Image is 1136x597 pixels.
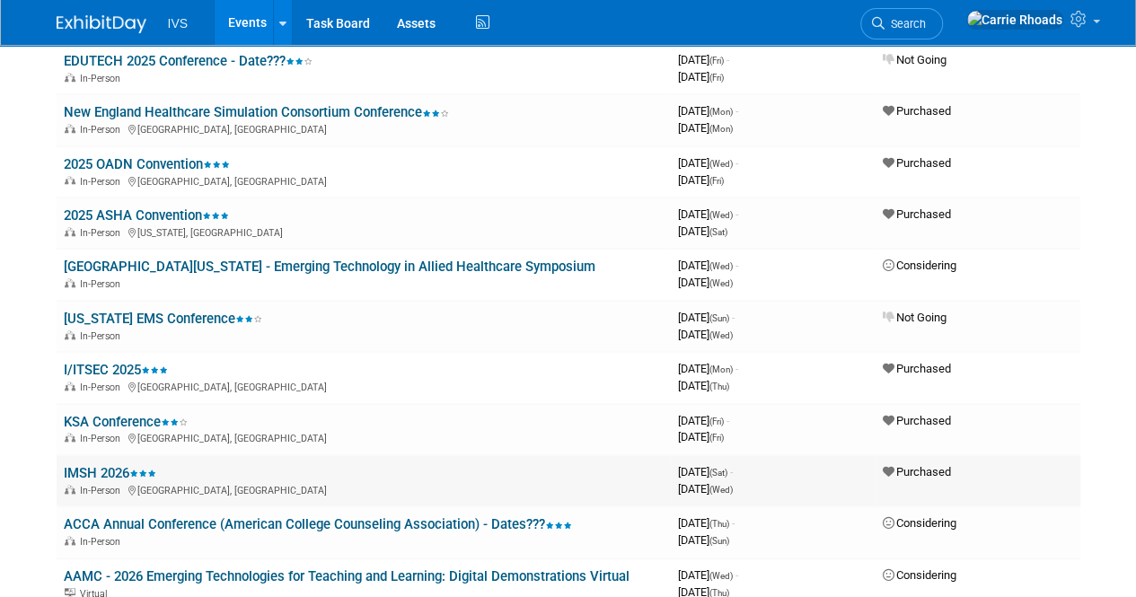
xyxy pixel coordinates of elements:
a: [GEOGRAPHIC_DATA][US_STATE] - Emerging Technology in Allied Healthcare Symposium [64,259,595,275]
img: In-Person Event [65,485,75,494]
span: - [735,362,738,375]
span: [DATE] [678,311,735,324]
a: New England Healthcare Simulation Consortium Conference [64,104,449,120]
span: (Wed) [709,210,733,220]
img: In-Person Event [65,433,75,442]
span: In-Person [80,227,126,239]
span: In-Person [80,433,126,444]
span: - [735,568,738,582]
img: Carrie Rhoads [966,10,1063,30]
a: IMSH 2026 [64,465,156,481]
img: In-Person Event [65,124,75,133]
span: - [727,414,729,427]
span: Not Going [883,311,947,324]
span: [DATE] [678,173,724,187]
span: [DATE] [678,465,733,478]
span: (Thu) [709,519,729,529]
span: In-Person [80,278,126,290]
a: 2025 ASHA Convention [64,207,229,224]
span: Not Going [883,53,947,66]
span: [DATE] [678,104,738,118]
a: ACCA Annual Conference (American College Counseling Association) - Dates??? [64,516,572,532]
span: - [732,516,735,530]
span: (Thu) [709,382,729,391]
span: (Wed) [709,571,733,581]
img: ExhibitDay [57,15,146,33]
span: - [732,311,735,324]
span: Purchased [883,207,951,221]
span: (Wed) [709,330,733,340]
span: (Mon) [709,364,733,374]
span: [DATE] [678,53,729,66]
span: In-Person [80,330,126,342]
span: (Fri) [709,417,724,426]
a: KSA Conference [64,414,188,430]
span: Purchased [883,465,951,478]
img: In-Person Event [65,278,75,287]
span: Search [885,17,926,31]
span: Purchased [883,156,951,170]
span: (Wed) [709,261,733,271]
span: (Wed) [709,159,733,169]
img: In-Person Event [65,330,75,339]
a: EDUTECH 2025 Conference - Date??? [64,53,313,69]
span: (Wed) [709,278,733,288]
span: (Fri) [709,56,724,66]
span: (Fri) [709,73,724,83]
span: Considering [883,516,956,530]
span: (Mon) [709,124,733,134]
div: [GEOGRAPHIC_DATA], [GEOGRAPHIC_DATA] [64,121,664,136]
div: [GEOGRAPHIC_DATA], [GEOGRAPHIC_DATA] [64,430,664,444]
span: [DATE] [678,70,724,83]
span: - [727,53,729,66]
span: Considering [883,568,956,582]
span: (Wed) [709,485,733,495]
span: In-Person [80,124,126,136]
span: Purchased [883,414,951,427]
span: Considering [883,259,956,272]
a: I/ITSEC 2025 [64,362,168,378]
span: [DATE] [678,156,738,170]
span: (Sun) [709,536,729,546]
span: - [735,259,738,272]
span: (Fri) [709,433,724,443]
span: [DATE] [678,362,738,375]
div: [GEOGRAPHIC_DATA], [GEOGRAPHIC_DATA] [64,379,664,393]
span: (Mon) [709,107,733,117]
span: IVS [168,16,189,31]
img: In-Person Event [65,382,75,391]
a: [US_STATE] EMS Conference [64,311,262,327]
span: [DATE] [678,414,729,427]
img: In-Person Event [65,536,75,545]
span: - [735,104,738,118]
img: Virtual Event [65,588,75,597]
span: (Sat) [709,227,727,237]
div: [US_STATE], [GEOGRAPHIC_DATA] [64,224,664,239]
span: [DATE] [678,516,735,530]
span: - [730,465,733,478]
a: Search [860,8,943,40]
span: (Sat) [709,468,727,478]
span: - [735,207,738,221]
span: In-Person [80,176,126,188]
img: In-Person Event [65,176,75,185]
span: (Fri) [709,176,724,186]
span: [DATE] [678,259,738,272]
span: [DATE] [678,121,733,135]
span: [DATE] [678,276,733,289]
span: [DATE] [678,379,729,392]
a: AAMC - 2026 Emerging Technologies for Teaching and Learning: Digital Demonstrations Virtual [64,568,630,584]
span: Purchased [883,362,951,375]
span: Purchased [883,104,951,118]
span: [DATE] [678,224,727,238]
div: [GEOGRAPHIC_DATA], [GEOGRAPHIC_DATA] [64,173,664,188]
img: In-Person Event [65,73,75,82]
span: In-Person [80,382,126,393]
span: [DATE] [678,430,724,443]
span: [DATE] [678,482,733,496]
span: [DATE] [678,328,733,341]
span: - [735,156,738,170]
span: (Sun) [709,313,729,323]
span: [DATE] [678,207,738,221]
span: In-Person [80,485,126,496]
